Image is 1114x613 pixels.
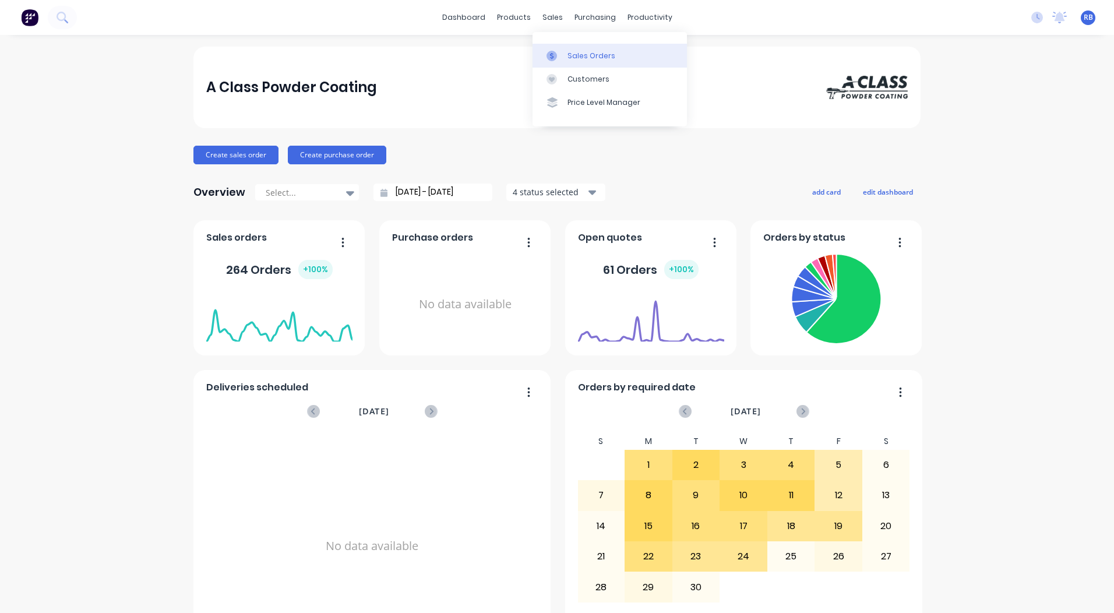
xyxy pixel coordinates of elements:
div: 25 [768,542,815,571]
div: 61 Orders [603,260,699,279]
div: No data available [392,249,538,360]
div: 10 [720,481,767,510]
div: + 100 % [664,260,699,279]
div: + 100 % [298,260,333,279]
button: 4 status selected [506,184,605,201]
div: 22 [625,542,672,571]
span: Open quotes [578,231,642,245]
div: 24 [720,542,767,571]
div: 21 [578,542,625,571]
div: 8 [625,481,672,510]
div: 7 [578,481,625,510]
div: T [672,433,720,450]
div: W [720,433,767,450]
div: M [625,433,672,450]
div: Overview [193,181,245,204]
span: [DATE] [731,405,761,418]
div: 12 [815,481,862,510]
div: 11 [768,481,815,510]
div: 28 [578,572,625,601]
div: 5 [815,450,862,480]
div: sales [537,9,569,26]
button: edit dashboard [855,184,921,199]
div: 18 [768,512,815,541]
div: 17 [720,512,767,541]
div: 14 [578,512,625,541]
div: F [815,433,862,450]
div: 3 [720,450,767,480]
a: Sales Orders [533,44,687,67]
div: purchasing [569,9,622,26]
div: 19 [815,512,862,541]
span: Sales orders [206,231,267,245]
div: Customers [567,74,609,84]
div: 4 [768,450,815,480]
img: Factory [21,9,38,26]
div: Price Level Manager [567,97,640,108]
a: dashboard [436,9,491,26]
div: 29 [625,572,672,601]
span: Purchase orders [392,231,473,245]
div: 15 [625,512,672,541]
button: Create sales order [193,146,278,164]
div: products [491,9,537,26]
div: T [767,433,815,450]
button: Create purchase order [288,146,386,164]
div: 4 status selected [513,186,586,198]
div: 30 [673,572,720,601]
div: 1 [625,450,672,480]
div: 23 [673,542,720,571]
div: productivity [622,9,678,26]
div: A Class Powder Coating [206,76,377,99]
div: S [862,433,910,450]
div: 9 [673,481,720,510]
button: add card [805,184,848,199]
span: RB [1084,12,1093,23]
div: 6 [863,450,909,480]
div: S [577,433,625,450]
a: Price Level Manager [533,91,687,114]
div: 13 [863,481,909,510]
a: Customers [533,68,687,91]
div: Sales Orders [567,51,615,61]
span: Deliveries scheduled [206,381,308,394]
div: 16 [673,512,720,541]
div: 264 Orders [226,260,333,279]
div: 27 [863,542,909,571]
div: 20 [863,512,909,541]
div: 2 [673,450,720,480]
img: A Class Powder Coating [826,76,908,99]
span: [DATE] [359,405,389,418]
div: 26 [815,542,862,571]
span: Orders by status [763,231,845,245]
